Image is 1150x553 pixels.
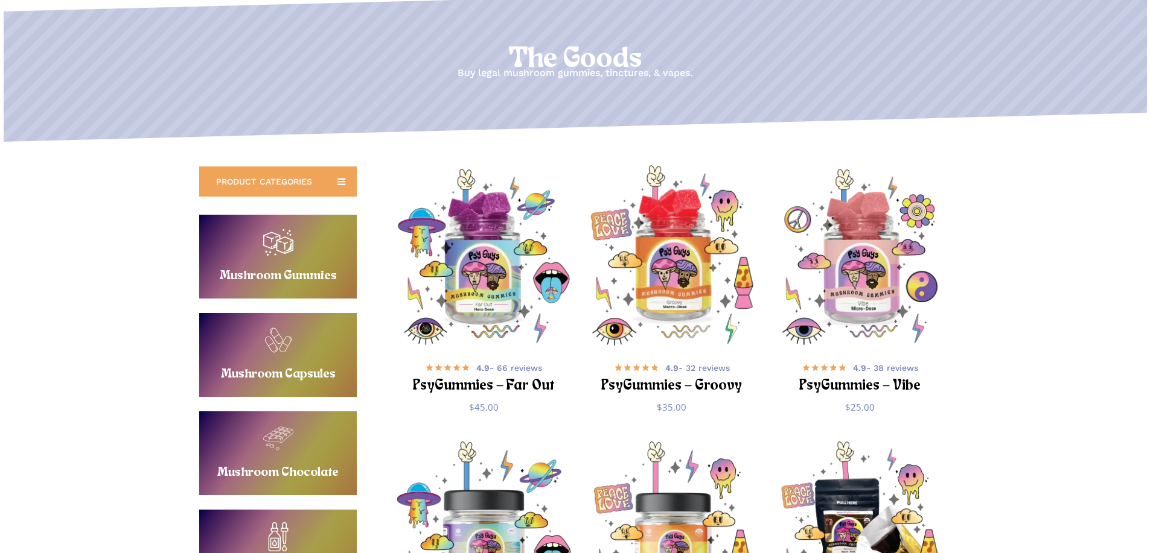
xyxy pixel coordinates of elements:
[665,363,679,373] b: 4.9
[787,360,933,392] a: 4.9- 38 reviews PsyGummies – Vibe
[410,375,557,397] h2: PsyGummies – Far Out
[657,401,662,413] span: $
[787,375,933,397] h2: PsyGummies – Vibe
[771,169,948,346] a: PsyGummies - Vibe
[476,362,542,374] span: - 66 reviews
[584,169,761,346] a: PsyGummies - Groovy
[853,363,866,373] b: 4.9
[845,401,875,413] bdi: 25.00
[469,401,474,413] span: $
[599,375,746,397] h2: PsyGummies – Groovy
[771,169,948,346] img: Psychedelic mushroom gummies with vibrant icons and symbols.
[199,166,357,197] a: PRODUCT CATEGORIES
[410,360,557,392] a: 4.9- 66 reviews PsyGummies – Far Out
[599,360,746,392] a: 4.9- 32 reviews PsyGummies – Groovy
[395,169,572,346] a: PsyGummies - Far Out
[216,175,312,188] span: PRODUCT CATEGORIES
[476,363,490,373] b: 4.9
[665,362,730,374] span: - 32 reviews
[657,401,686,413] bdi: 35.00
[580,165,764,349] img: Psychedelic mushroom gummies jar with colorful designs.
[845,401,851,413] span: $
[469,401,499,413] bdi: 45.00
[853,362,918,374] span: - 38 reviews
[395,169,572,346] img: Psychedelic mushroom gummies in a colorful jar.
